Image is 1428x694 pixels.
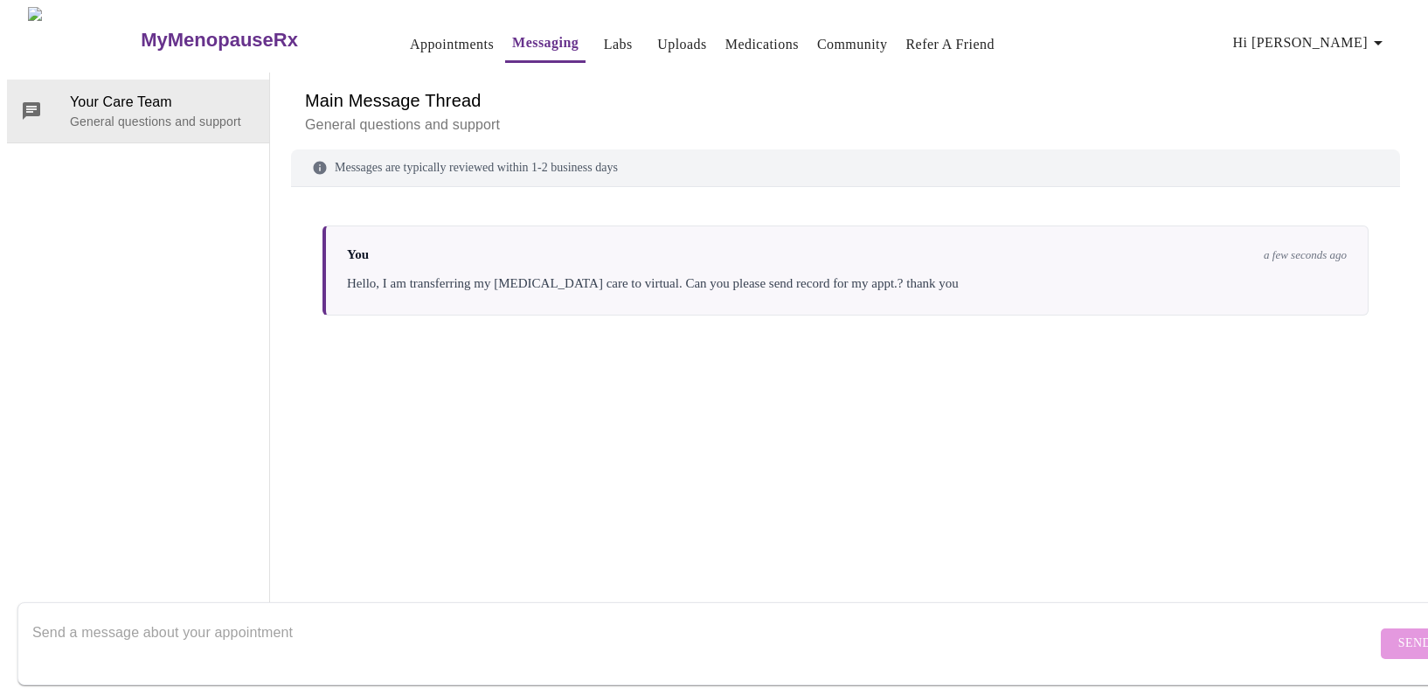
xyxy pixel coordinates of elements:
img: MyMenopauseRx Logo [28,7,139,73]
div: Hello, I am transferring my [MEDICAL_DATA] care to virtual. Can you please send record for my app... [347,273,1347,294]
div: Messages are typically reviewed within 1-2 business days [291,149,1400,187]
button: Appointments [403,27,501,62]
button: Community [810,27,895,62]
h6: Main Message Thread [305,87,1386,115]
span: You [347,247,369,262]
textarea: Send a message about your appointment [32,615,1376,671]
a: Community [817,32,888,57]
a: Uploads [657,32,707,57]
button: Hi [PERSON_NAME] [1226,25,1396,60]
button: Medications [718,27,806,62]
a: Medications [725,32,799,57]
span: Hi [PERSON_NAME] [1233,31,1389,55]
a: MyMenopauseRx [139,10,368,71]
button: Uploads [650,27,714,62]
span: a few seconds ago [1264,248,1347,262]
a: Refer a Friend [905,32,995,57]
button: Labs [590,27,646,62]
a: Appointments [410,32,494,57]
span: Your Care Team [70,92,255,113]
div: Your Care TeamGeneral questions and support [7,80,269,142]
button: Refer a Friend [898,27,1002,62]
a: Messaging [512,31,579,55]
a: Labs [604,32,633,57]
p: General questions and support [70,113,255,130]
p: General questions and support [305,115,1386,135]
button: Messaging [505,25,586,63]
h3: MyMenopauseRx [141,29,298,52]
